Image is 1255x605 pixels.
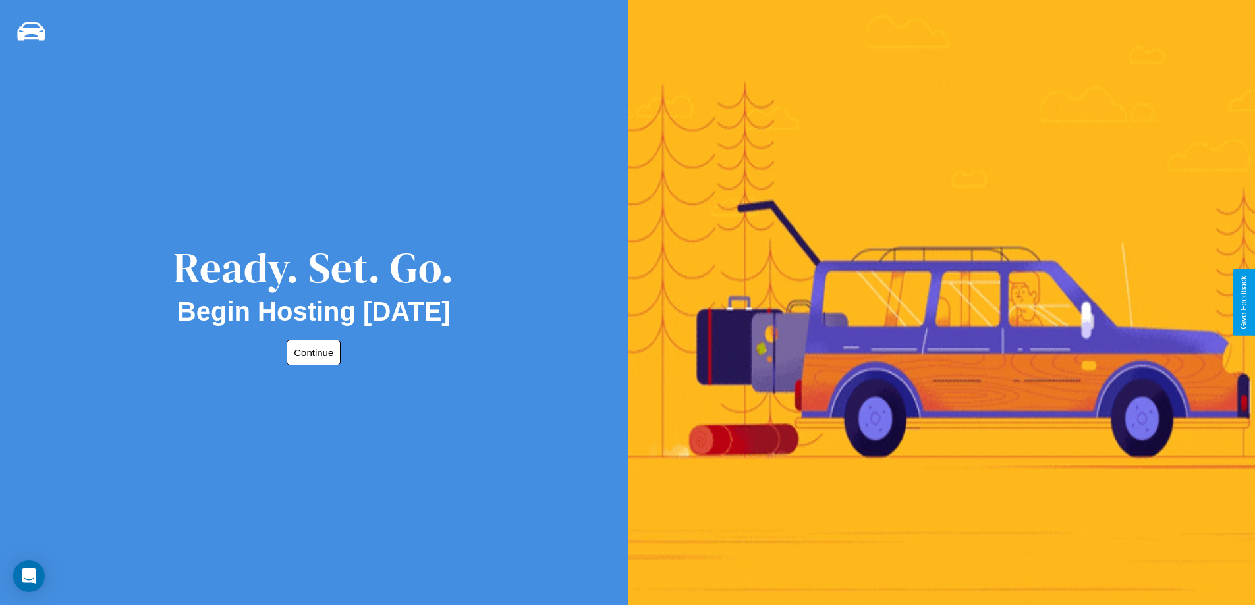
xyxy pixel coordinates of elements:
button: Continue [287,340,341,365]
h2: Begin Hosting [DATE] [177,297,451,327]
div: Ready. Set. Go. [173,238,454,297]
div: Open Intercom Messenger [13,560,45,592]
div: Give Feedback [1239,276,1248,329]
